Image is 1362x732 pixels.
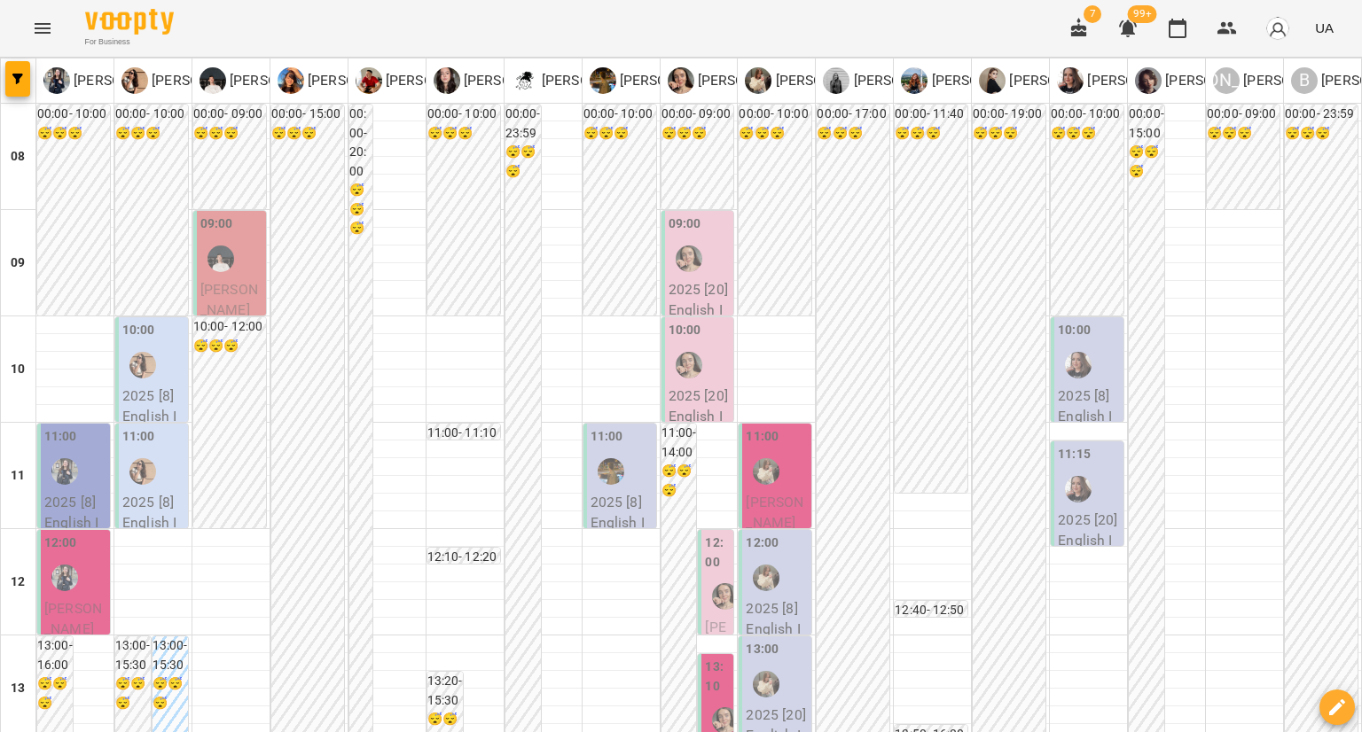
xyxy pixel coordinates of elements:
h6: 😴😴😴 [349,181,372,238]
img: Хижняк Марія Сергіївна (а) [51,458,78,485]
img: К [668,67,694,94]
div: Лебеденко Катерина (а) [901,67,1060,94]
p: [PERSON_NAME] (а) [928,70,1060,91]
a: Н [PERSON_NAME] (а) [590,67,748,94]
img: Хижняк Марія Сергіївна (а) [51,565,78,591]
p: [PERSON_NAME] (а) [771,70,904,91]
h6: 13:00 - 15:30 [153,636,188,674]
label: 10:00 [1058,321,1091,340]
p: [PERSON_NAME] (а) [460,70,592,91]
img: Малярська Христина Борисівна (а) [129,458,156,485]
p: [PERSON_NAME] (а) [694,70,826,91]
p: 2025 [8] English Indiv 60 min - 10% - [PERSON_NAME] [122,492,184,638]
h6: 😴😴😴 [505,143,541,181]
p: [PERSON_NAME] (а) [226,70,358,91]
h6: 13:20 - 15:30 [427,672,463,710]
p: 2025 [20] English Indiv 60 min - [PERSON_NAME] [669,279,731,404]
p: [PERSON_NAME] (а) [616,70,748,91]
div: Крикун Анна (а) [712,583,739,610]
h6: 😴😴😴 [37,674,73,713]
h6: 13:00 - 15:30 [115,636,151,674]
img: М [121,67,148,94]
label: 11:00 [746,427,779,447]
img: Т [745,67,771,94]
h6: 😴😴😴 [427,124,500,144]
label: 10:00 [669,321,701,340]
h6: 12 [11,572,25,592]
label: 12:00 [746,533,779,553]
h6: 😴😴😴 [1129,143,1164,181]
img: Н [590,67,616,94]
h6: 😴😴😴 [973,124,1045,144]
div: Мірошник Михайло Павлович (а) [200,67,358,94]
img: Тиндик-Павлова Іванна Марʼянівна (а) [753,565,779,591]
div: В [1291,67,1318,94]
div: Названова Марія Олегівна (а) [434,67,592,94]
h6: 00:00 - 20:00 [349,105,372,181]
div: Малярська Христина Борисівна (а) [129,352,156,378]
div: Гастінґс Катерина (а) [1065,352,1092,378]
label: 12:00 [705,533,730,572]
h6: 😴😴😴 [583,124,656,144]
img: Крикун Анна (а) [676,245,702,272]
a: Г [PERSON_NAME] (а) [1135,67,1294,94]
h6: 11 [11,466,25,486]
h6: 😴😴😴 [193,124,266,144]
img: Крикун Анна (а) [676,352,702,378]
div: Наливайко Максим (а) [590,67,748,94]
h6: 😴😴😴 [193,337,266,356]
h6: 00:00 - 10:00 [583,105,656,124]
a: Б [PERSON_NAME] (а) [356,67,514,94]
img: Г [1057,67,1084,94]
div: [PERSON_NAME] [1213,67,1240,94]
h6: 😴😴😴 [817,124,889,144]
label: 11:00 [44,427,77,447]
div: Громик Софія (а) [1135,67,1294,94]
a: М [PERSON_NAME] (а) [121,67,280,94]
p: 2025 [8] English Indiv 60 min - [PERSON_NAME] [591,492,653,617]
h6: 00:00 - 17:00 [817,105,889,124]
label: 10:00 [122,321,155,340]
div: Хижняк Марія Сергіївна (а) [43,67,202,94]
h6: 😴😴😴 [115,674,151,713]
p: [PERSON_NAME] (а) [70,70,202,91]
span: [PERSON_NAME] [200,281,258,319]
h6: 00:00 - 10:00 [115,105,188,124]
img: Л [901,67,928,94]
h6: 13:00 - 16:00 [37,636,73,674]
div: Чоповська Сніжана (н, а) [823,67,996,94]
h6: 😴😴😴 [271,124,344,144]
a: К [PERSON_NAME] (а) [668,67,826,94]
div: Малярська Христина Борисівна (а) [121,67,280,94]
label: 11:00 [591,427,623,447]
h6: 13 [11,679,25,698]
h6: 00:00 - 10:00 [1051,105,1123,124]
div: Мірошник Михайло Павлович (а) [207,245,234,272]
p: [PERSON_NAME] (а) [1162,70,1294,91]
label: 11:15 [1058,445,1091,464]
a: В [PERSON_NAME] (а) [278,67,436,94]
h6: 10 [11,360,25,379]
h6: 😴😴😴 [661,124,734,144]
img: Ц [512,67,538,94]
p: [PERSON_NAME] (н, а) [849,70,996,91]
span: [PERSON_NAME] [746,494,803,532]
h6: 00:00 - 09:00 [661,105,734,124]
p: [PERSON_NAME] (а) [1084,70,1216,91]
div: Гастінґс Катерина (а) [1057,67,1216,94]
h6: 11:00 - 11:10 [427,424,500,443]
p: [PERSON_NAME] (а) [148,70,280,91]
img: Наливайко Максим (а) [598,458,624,485]
h6: 08 [11,147,25,167]
a: Ц [PERSON_NAME] (а) [512,67,670,94]
h6: 00:00 - 11:40 [895,105,967,124]
h6: 😴😴😴 [895,124,967,144]
a: Г [PERSON_NAME] (а) [1057,67,1216,94]
img: Х [43,67,70,94]
img: avatar_s.png [1265,16,1290,41]
h6: 😴😴😴 [1051,124,1123,144]
img: Тиндик-Павлова Іванна Марʼянівна (а) [753,671,779,697]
